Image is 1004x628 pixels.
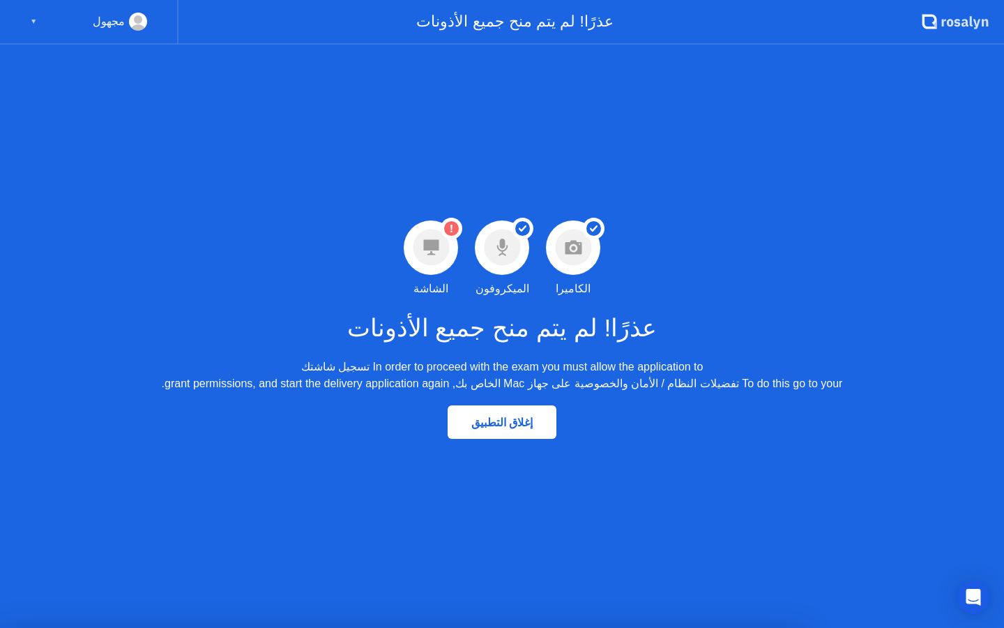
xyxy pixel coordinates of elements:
div: إغلاق التطبيق [452,416,552,429]
div: Open Intercom Messenger [957,581,990,614]
div: الكاميرا [556,281,591,297]
div: مجهول [93,13,125,31]
h1: عذرًا! لم يتم منح جميع الأذونات [347,310,657,347]
div: الشاشة [413,281,448,297]
div: ▼ [30,13,37,31]
div: In order to proceed with the exam you must allow the application to تسجيل شاشتك To do this go to ... [162,359,843,392]
div: الميكروفون [476,281,529,297]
